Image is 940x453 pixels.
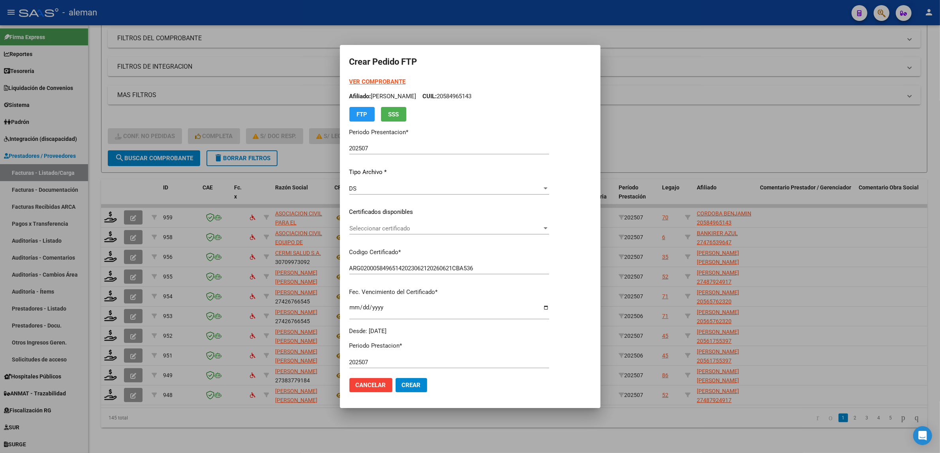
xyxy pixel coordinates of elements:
a: VER COMPROBANTE [349,78,406,85]
h2: Crear Pedido FTP [349,54,591,69]
span: SSS [388,111,399,118]
p: Fec. Vencimiento del Certificado [349,288,549,297]
span: Seleccionar certificado [349,225,542,232]
p: Periodo Presentacion [349,128,549,137]
span: Afiliado: [349,93,371,100]
p: [PERSON_NAME] 20584965143 [349,92,549,101]
div: Desde: [DATE] [349,327,549,336]
button: FTP [349,107,375,122]
span: Cancelar [356,382,386,389]
span: Crear [402,382,421,389]
p: Codigo Certificado [349,248,549,257]
button: Cancelar [349,378,392,392]
span: FTP [356,111,367,118]
p: Tipo Archivo * [349,168,549,177]
span: CUIL: [423,93,437,100]
span: DS [349,185,357,192]
button: SSS [381,107,406,122]
div: Open Intercom Messenger [913,426,932,445]
button: Crear [396,378,427,392]
p: Certificados disponibles [349,208,549,217]
p: Periodo Prestacion [349,341,549,350]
